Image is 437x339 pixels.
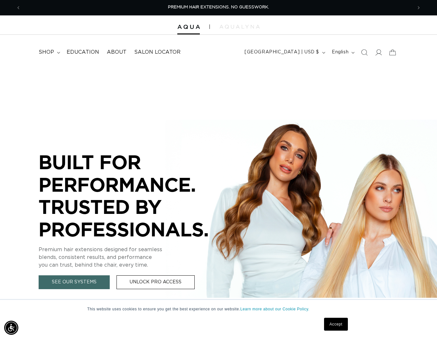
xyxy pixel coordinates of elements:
[219,25,260,29] img: aqualyna.com
[130,45,184,60] a: Salon Locator
[245,49,319,56] span: [GEOGRAPHIC_DATA] | USD $
[168,5,269,9] span: PREMIUM HAIR EXTENSIONS. NO GUESSWORK.
[4,321,18,335] div: Accessibility Menu
[39,275,110,289] a: See Our Systems
[67,49,99,56] span: Education
[177,25,200,29] img: Aqua Hair Extensions
[412,2,426,14] button: Next announcement
[39,49,54,56] span: shop
[328,46,357,59] button: English
[103,45,130,60] a: About
[332,49,349,56] span: English
[63,45,103,60] a: Education
[39,246,232,269] p: Premium hair extensions designed for seamless blends, consistent results, and performance you can...
[134,49,181,56] span: Salon Locator
[357,45,371,60] summary: Search
[240,307,310,311] a: Learn more about our Cookie Policy.
[324,318,348,331] a: Accept
[241,46,328,59] button: [GEOGRAPHIC_DATA] | USD $
[107,49,126,56] span: About
[87,306,350,312] p: This website uses cookies to ensure you get the best experience on our website.
[35,45,63,60] summary: shop
[11,2,25,14] button: Previous announcement
[39,151,232,240] p: BUILT FOR PERFORMANCE. TRUSTED BY PROFESSIONALS.
[116,275,195,289] a: Unlock Pro Access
